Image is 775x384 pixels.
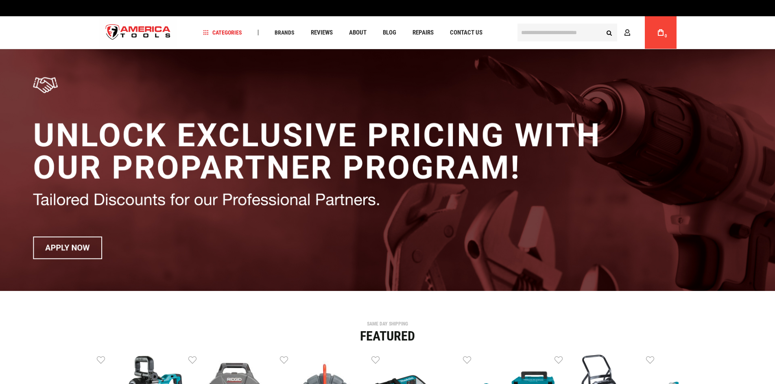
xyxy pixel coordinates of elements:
a: Reviews [307,27,336,38]
button: Search [602,25,617,40]
span: Categories [203,30,242,35]
span: Brands [275,30,295,35]
span: 0 [665,34,667,38]
a: Contact Us [446,27,486,38]
a: Brands [271,27,298,38]
img: America Tools [99,17,178,48]
a: About [345,27,370,38]
span: About [349,30,367,36]
span: Reviews [311,30,333,36]
a: Categories [199,27,246,38]
span: Blog [383,30,396,36]
a: 0 [653,16,668,49]
a: Blog [379,27,400,38]
div: SAME DAY SHIPPING [97,321,679,326]
a: store logo [99,17,178,48]
span: Contact Us [450,30,482,36]
span: Repairs [413,30,434,36]
div: Featured [97,330,679,343]
a: Repairs [409,27,437,38]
